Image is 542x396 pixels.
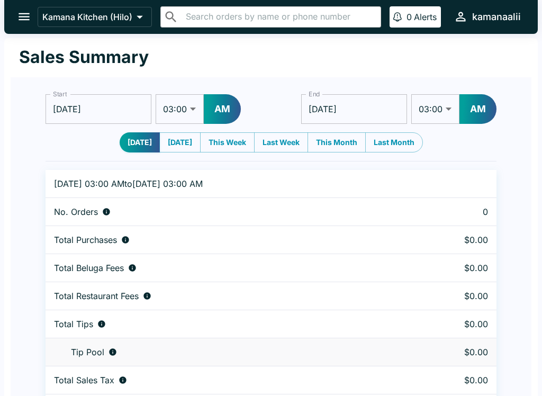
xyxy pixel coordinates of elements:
p: $0.00 [416,235,488,245]
div: kamanaalii [472,11,521,23]
p: $0.00 [416,319,488,329]
label: End [309,89,320,98]
div: Fees paid by diners to restaurant [54,291,399,301]
div: Number of orders placed [54,206,399,217]
p: No. Orders [54,206,98,217]
button: [DATE] [120,132,160,152]
button: This Month [308,132,366,152]
p: 0 [406,12,412,22]
p: Alerts [414,12,437,22]
div: Combined individual and pooled tips [54,319,399,329]
label: Start [53,89,67,98]
button: kamanaalii [449,5,525,28]
p: Total Restaurant Fees [54,291,139,301]
p: [DATE] 03:00 AM to [DATE] 03:00 AM [54,178,399,189]
button: Last Week [254,132,308,152]
p: Total Tips [54,319,93,329]
div: Fees paid by diners to Beluga [54,263,399,273]
button: Kamana Kitchen (Hilo) [38,7,152,27]
div: Tips unclaimed by a waiter [54,347,399,357]
button: This Week [200,132,255,152]
button: AM [204,94,241,124]
button: open drawer [11,3,38,30]
p: Total Purchases [54,235,117,245]
p: Tip Pool [71,347,104,357]
p: $0.00 [416,263,488,273]
p: $0.00 [416,375,488,385]
p: Kamana Kitchen (Hilo) [42,12,132,22]
h1: Sales Summary [19,47,149,68]
input: Search orders by name or phone number [183,10,376,24]
button: AM [459,94,496,124]
input: Choose date, selected date is Oct 13, 2025 [301,94,407,124]
p: 0 [416,206,488,217]
div: Sales tax paid by diners [54,375,399,385]
p: $0.00 [416,347,488,357]
input: Choose date, selected date is Oct 12, 2025 [46,94,151,124]
button: Last Month [365,132,423,152]
p: Total Sales Tax [54,375,114,385]
p: Total Beluga Fees [54,263,124,273]
div: Aggregate order subtotals [54,235,399,245]
p: $0.00 [416,291,488,301]
button: [DATE] [159,132,201,152]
